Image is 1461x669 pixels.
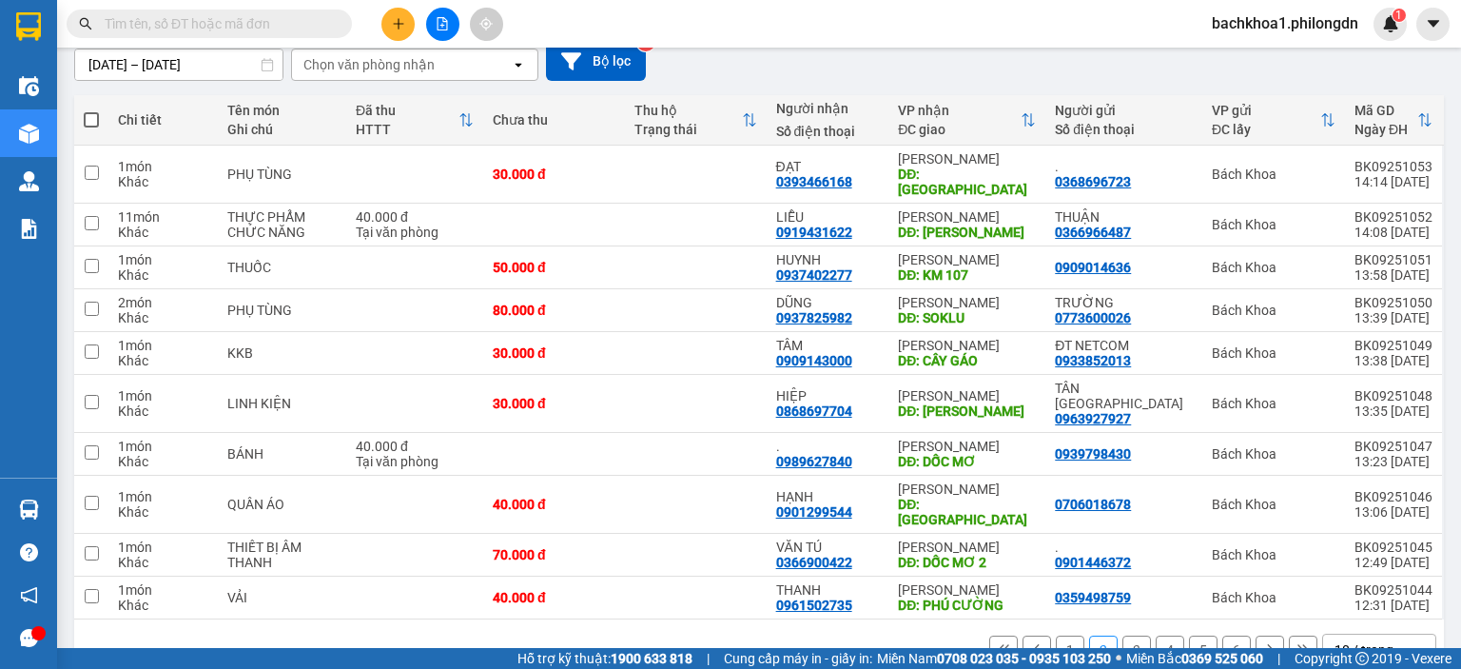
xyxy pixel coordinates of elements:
[19,124,39,144] img: warehouse-icon
[1055,555,1131,570] div: 0901446372
[724,648,872,669] span: Cung cấp máy in - giấy in:
[898,388,1036,403] div: [PERSON_NAME]
[118,439,208,454] div: 1 món
[877,648,1111,669] span: Miền Nam
[1055,497,1131,512] div: 0706018678
[1212,303,1335,318] div: Bách Khoa
[1354,159,1432,174] div: BK09251053
[1055,295,1193,310] div: TRƯỜNG
[1355,652,1369,665] span: copyright
[227,497,337,512] div: QUẦN ÁO
[776,353,852,368] div: 0909143000
[898,403,1036,419] div: DĐ: BẠCH LÂM
[1354,338,1432,353] div: BK09251049
[776,504,852,520] div: 0901299544
[1354,403,1432,419] div: 13:35 [DATE]
[493,497,615,512] div: 40.000 đ
[1222,636,1251,664] button: 6
[1395,9,1402,22] span: 1
[19,76,39,96] img: warehouse-icon
[1354,582,1432,598] div: BK09251044
[1055,381,1193,411] div: TÂN PHÚ TRUNG
[776,598,852,613] div: 0961502735
[1354,504,1432,520] div: 13:06 [DATE]
[898,225,1036,240] div: DĐ: VÕ DÕNG
[776,388,880,403] div: HIỆP
[493,590,615,605] div: 40.000 đ
[1409,642,1424,658] svg: open
[1055,310,1131,325] div: 0773600026
[776,582,880,598] div: THANH
[118,295,208,310] div: 2 món
[898,167,1036,197] div: DĐ: ST HOÀNG ĐỨC
[1354,103,1417,118] div: Mã GD
[1354,388,1432,403] div: BK09251048
[776,454,852,469] div: 0989627840
[776,174,852,189] div: 0393466168
[356,225,474,240] div: Tại văn phòng
[1212,122,1320,137] div: ĐC lấy
[1354,295,1432,310] div: BK09251050
[493,112,615,128] div: Chưa thu
[1354,439,1432,454] div: BK09251047
[381,8,415,41] button: plus
[1212,547,1335,562] div: Bách Khoa
[118,209,208,225] div: 11 món
[776,101,880,116] div: Người nhận
[898,295,1036,310] div: [PERSON_NAME]
[118,225,208,240] div: Khác
[1055,122,1193,137] div: Số điện thoại
[227,122,337,137] div: Ghi chú
[1382,15,1399,32] img: icon-new-feature
[1089,636,1118,664] button: 2
[105,13,329,34] input: Tìm tên, số ĐT hoặc mã đơn
[79,17,92,30] span: search
[1354,122,1417,137] div: Ngày ĐH
[1212,260,1335,275] div: Bách Khoa
[1122,636,1151,664] button: 3
[356,103,458,118] div: Đã thu
[470,8,503,41] button: aim
[20,543,38,561] span: question-circle
[1354,225,1432,240] div: 14:08 [DATE]
[1212,345,1335,361] div: Bách Khoa
[634,122,742,137] div: Trạng thái
[356,122,458,137] div: HTTT
[356,454,474,469] div: Tại văn phòng
[1212,590,1335,605] div: Bách Khoa
[392,17,405,30] span: plus
[118,454,208,469] div: Khác
[227,590,337,605] div: VẢI
[1202,95,1345,146] th: Toggle SortBy
[776,555,852,570] div: 0366900422
[1354,209,1432,225] div: BK09251052
[1055,209,1193,225] div: THUẬN
[493,260,615,275] div: 50.000 đ
[888,95,1045,146] th: Toggle SortBy
[776,403,852,419] div: 0868697704
[19,500,39,520] img: warehouse-icon
[776,295,880,310] div: DŨNG
[776,489,880,504] div: HẠNH
[1055,411,1131,426] div: 0963927927
[493,167,615,182] div: 30.000 đ
[1354,252,1432,267] div: BK09251051
[898,497,1036,527] div: DĐ: PHÚ TÚC
[227,103,337,118] div: Tên món
[118,267,208,283] div: Khác
[479,17,493,30] span: aim
[898,555,1036,570] div: DĐ: DỐC MƠ 2
[937,651,1111,666] strong: 0708 023 035 - 0935 103 250
[898,353,1036,368] div: DĐ: CÂY GÁO
[19,219,39,239] img: solution-icon
[1354,267,1432,283] div: 13:58 [DATE]
[436,17,449,30] span: file-add
[611,651,692,666] strong: 1900 633 818
[1334,640,1393,659] div: 10 / trang
[1055,338,1193,353] div: ĐT NETCOM
[898,267,1036,283] div: DĐ: KM 107
[776,439,880,454] div: .
[1189,636,1217,664] button: 5
[898,122,1021,137] div: ĐC giao
[118,540,208,555] div: 1 món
